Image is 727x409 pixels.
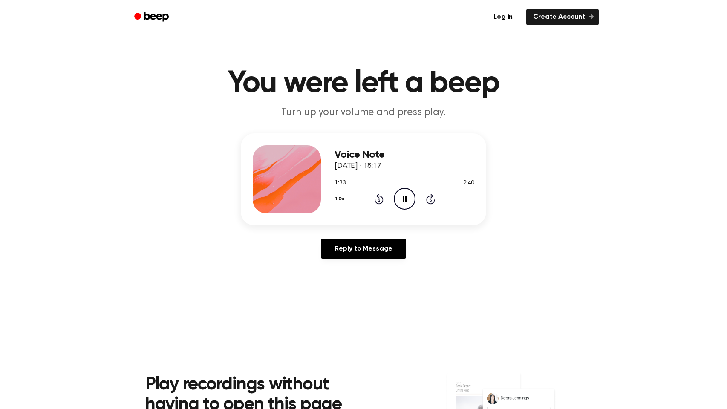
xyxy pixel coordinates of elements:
[128,9,176,26] a: Beep
[463,179,474,188] span: 2:40
[335,192,347,206] button: 1.0x
[200,106,527,120] p: Turn up your volume and press play.
[335,149,474,161] h3: Voice Note
[335,162,381,170] span: [DATE] · 18:17
[335,179,346,188] span: 1:33
[321,239,406,259] a: Reply to Message
[526,9,599,25] a: Create Account
[485,7,521,27] a: Log in
[145,68,582,99] h1: You were left a beep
